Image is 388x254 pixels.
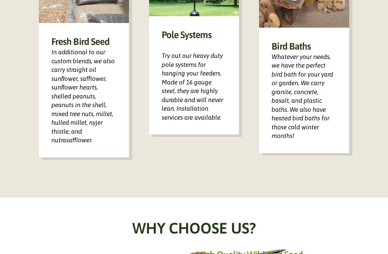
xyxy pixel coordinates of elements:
[39,23,129,157] div: In additional to our custom blends, we also carry straight oil sunﬂower, safflower, sunﬂower hear...
[39,218,349,239] h2: Why Choose Us?
[149,16,239,135] div: Try out our heavy duty pole systems for hanging your feeders. Made of 16 gauge steel, they are hi...
[51,36,116,48] h3: Fresh Bird Seed
[259,28,349,153] div: Whatever your needs, we have the perfect bird bath for your yard or garden. We carry granite, con...
[162,29,227,41] h3: Pole Systems
[272,40,337,52] h3: Bird Baths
